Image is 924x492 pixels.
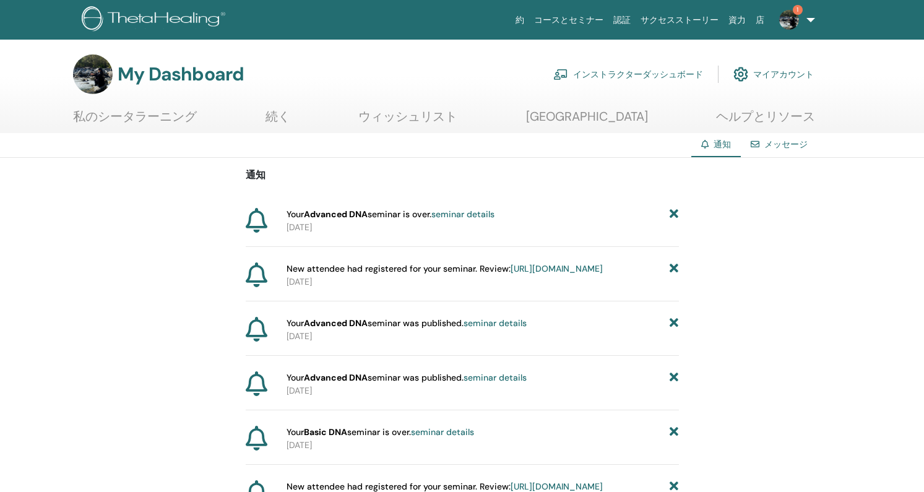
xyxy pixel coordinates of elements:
[287,262,603,275] span: New attendee had registered for your seminar. Review:
[553,61,703,88] a: インストラクターダッシュボード
[287,371,527,384] span: Your seminar was published.
[733,64,748,85] img: cog.svg
[553,69,568,80] img: chalkboard-teacher.svg
[526,109,648,133] a: [GEOGRAPHIC_DATA]
[304,317,368,329] strong: Advanced DNA
[287,330,679,343] p: [DATE]
[529,9,608,32] a: コースとセミナー
[304,209,368,220] strong: Advanced DNA
[411,426,474,438] a: seminar details
[287,384,679,397] p: [DATE]
[714,139,731,150] span: 通知
[287,426,474,439] span: Your seminar is over.
[358,109,457,133] a: ウィッシュリスト
[608,9,636,32] a: 認証
[304,372,368,383] strong: Advanced DNA
[511,263,603,274] a: [URL][DOMAIN_NAME]
[73,109,197,133] a: 私のシータラーニング
[287,275,679,288] p: [DATE]
[287,317,527,330] span: Your seminar was published.
[287,221,679,234] p: [DATE]
[779,10,799,30] img: default.jpg
[287,208,494,221] span: Your seminar is over.
[431,209,494,220] a: seminar details
[287,439,679,452] p: [DATE]
[716,109,815,133] a: ヘルプとリソース
[511,481,603,492] a: [URL][DOMAIN_NAME]
[764,139,808,150] a: メッセージ
[751,9,769,32] a: 店
[511,9,529,32] a: 約
[304,426,347,438] strong: Basic DNA
[73,54,113,94] img: default.jpg
[733,61,814,88] a: マイアカウント
[246,168,679,183] p: 通知
[118,63,244,85] h3: My Dashboard
[82,6,230,34] img: logo.png
[636,9,723,32] a: サクセスストーリー
[464,372,527,383] a: seminar details
[793,5,803,15] span: 1
[464,317,527,329] a: seminar details
[266,109,290,133] a: 続く
[723,9,751,32] a: 資力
